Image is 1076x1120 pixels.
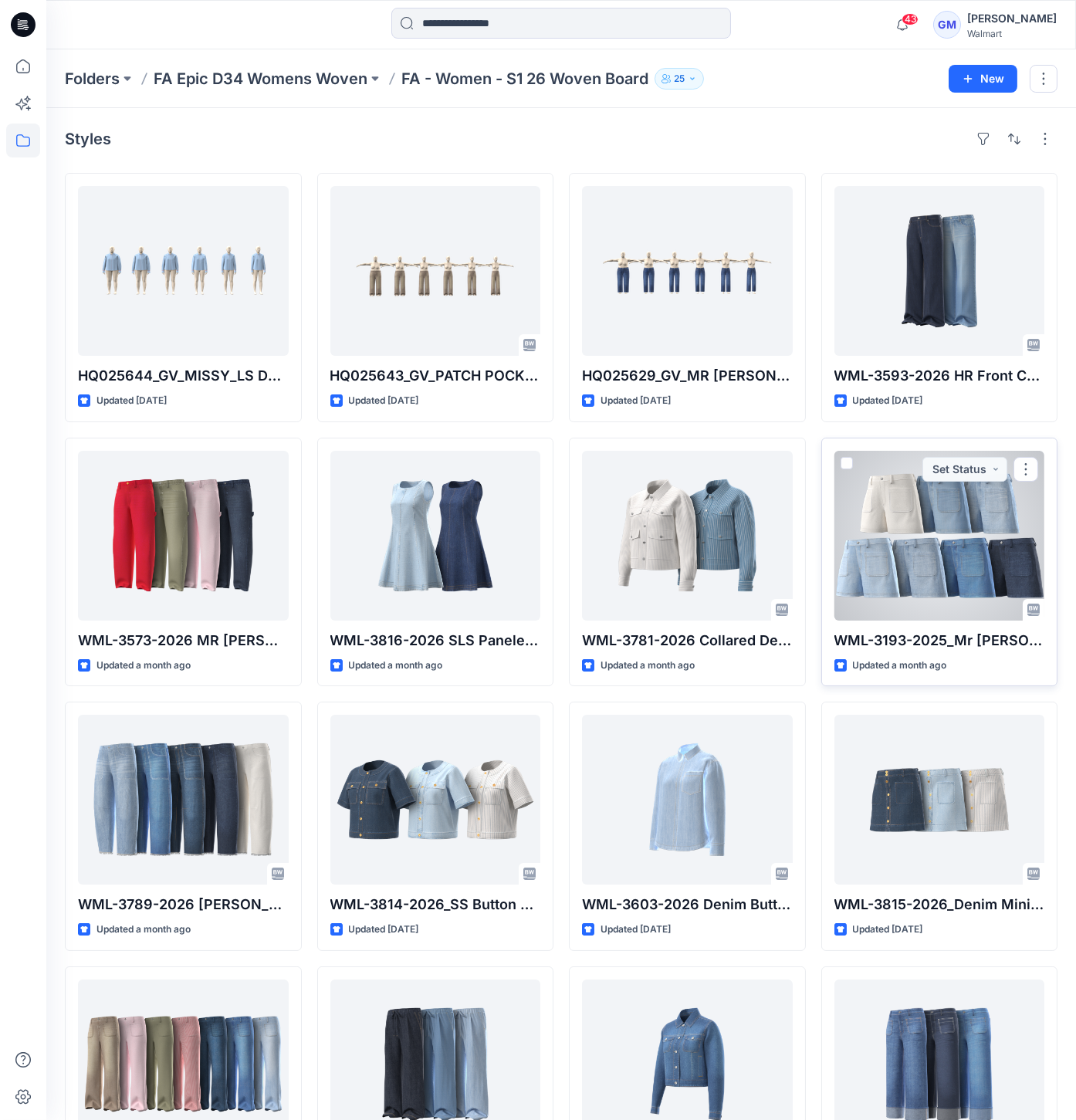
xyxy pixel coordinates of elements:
[78,365,289,387] p: HQ025644_GV_MISSY_LS DENIM SHIRT W. CONTRAT CORD PIPING
[582,365,793,387] p: HQ025629_GV_MR [PERSON_NAME] LEG RELEASE HEM [PERSON_NAME]
[902,13,919,25] span: 43
[154,68,367,90] a: FA Epic D34 Womens Woven
[834,186,1045,356] a: WML-3593-2026 HR Front Crease Wide Leg Trouser
[834,630,1045,651] p: WML-3193-2025_Mr [PERSON_NAME] Pkt Denim Short
[96,922,191,938] p: Updated a month ago
[78,630,289,651] p: WML-3573-2026 MR [PERSON_NAME]
[330,894,541,915] p: WML-3814-2026_SS Button Down
[330,365,541,387] p: HQ025643_GV_PATCH POCKET WIDE LEG [PERSON_NAME]
[349,393,419,409] p: Updated [DATE]
[853,922,923,938] p: Updated [DATE]
[834,365,1045,387] p: WML-3593-2026 HR Front Crease Wide Leg Trouser
[582,894,793,915] p: WML-3603-2026 Denim Button Up Shirt
[674,70,685,87] p: 25
[582,630,793,651] p: WML-3781-2026 Collared Denim Jacket
[949,65,1017,93] button: New
[78,894,289,915] p: WML-3789-2026 [PERSON_NAME] Pocket Barrel [PERSON_NAME]
[96,658,191,674] p: Updated a month ago
[65,130,111,148] h4: Styles
[78,715,289,885] a: WML-3789-2026 Carpenter Pocket Barrel Jean
[401,68,648,90] p: FA - Women - S1 26 Woven Board
[96,393,167,409] p: Updated [DATE]
[582,186,793,356] a: HQ025629_GV_MR WIDE LEG RELEASE HEM JEN
[834,894,1045,915] p: WML-3815-2026_Denim Mini Skirt
[933,11,961,39] div: GM
[834,715,1045,885] a: WML-3815-2026_Denim Mini Skirt
[582,715,793,885] a: WML-3603-2026 Denim Button Up Shirt
[349,922,419,938] p: Updated [DATE]
[601,658,695,674] p: Updated a month ago
[655,68,704,90] button: 25
[65,68,120,90] a: Folders
[330,451,541,621] a: WML-3816-2026 SLS Paneled Mini Dress
[330,630,541,651] p: WML-3816-2026 SLS Paneled Mini Dress
[967,28,1057,39] div: Walmart
[967,9,1057,28] div: [PERSON_NAME]
[78,451,289,621] a: WML-3573-2026 MR Barrel Leg Jean
[601,393,671,409] p: Updated [DATE]
[601,922,671,938] p: Updated [DATE]
[330,186,541,356] a: HQ025643_GV_PATCH POCKET WIDE LEG JEAN
[78,186,289,356] a: HQ025644_GV_MISSY_LS DENIM SHIRT W. CONTRAT CORD PIPING
[834,451,1045,621] a: WML-3193-2025_Mr Patch Pkt Denim Short
[853,393,923,409] p: Updated [DATE]
[330,715,541,885] a: WML-3814-2026_SS Button Down
[853,658,947,674] p: Updated a month ago
[349,658,443,674] p: Updated a month ago
[582,451,793,621] a: WML-3781-2026 Collared Denim Jacket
